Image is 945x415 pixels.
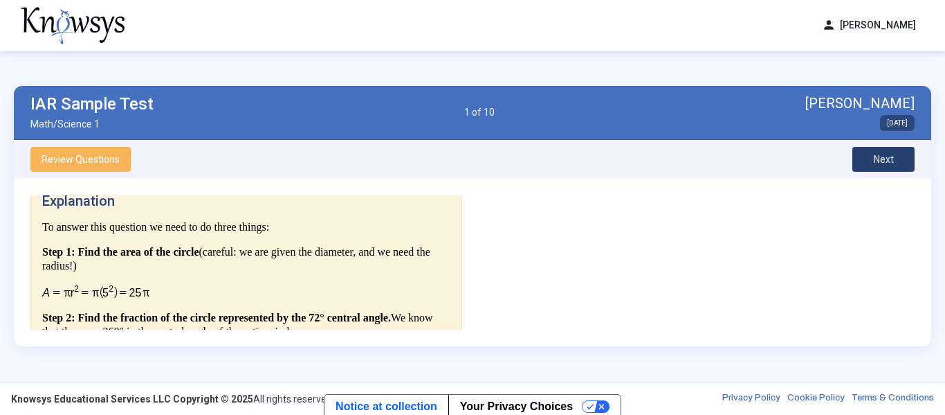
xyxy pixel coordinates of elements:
[30,118,154,130] span: Math/Science 1
[805,94,915,112] label: [PERSON_NAME]
[852,392,934,406] a: Terms & Conditions
[852,147,915,172] button: Next
[42,284,150,300] img: A equals straight pi straight r squared equals straight pi left parenthesis 5 squared right paren...
[874,154,894,165] span: Next
[30,95,154,113] label: IAR Sample Test
[42,193,450,209] h4: Explanation
[787,392,845,406] a: Cookie Policy
[814,14,924,37] button: person[PERSON_NAME]
[42,311,450,339] p: We know that there are 360° in the central angle of the entire circle.
[42,154,120,165] span: Review Questions
[42,312,391,324] strong: Step 2: Find the fraction of the circle represented by the 72° central angle.
[42,220,450,234] p: To answer this question we need to do three things:
[11,394,253,405] strong: Knowsys Educational Services LLC Copyright © 2025
[42,246,199,258] strong: Step 1: Find the area of the circle
[21,7,125,44] img: knowsys-logo.png
[464,107,495,118] span: 1 of 10
[11,392,334,406] div: All rights reserved.
[880,115,915,131] span: [DATE]
[30,147,131,172] button: Review Questions
[42,245,450,273] p: (careful: we are given the diameter, and we need the radius!)
[722,392,780,406] a: Privacy Policy
[822,18,836,33] span: person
